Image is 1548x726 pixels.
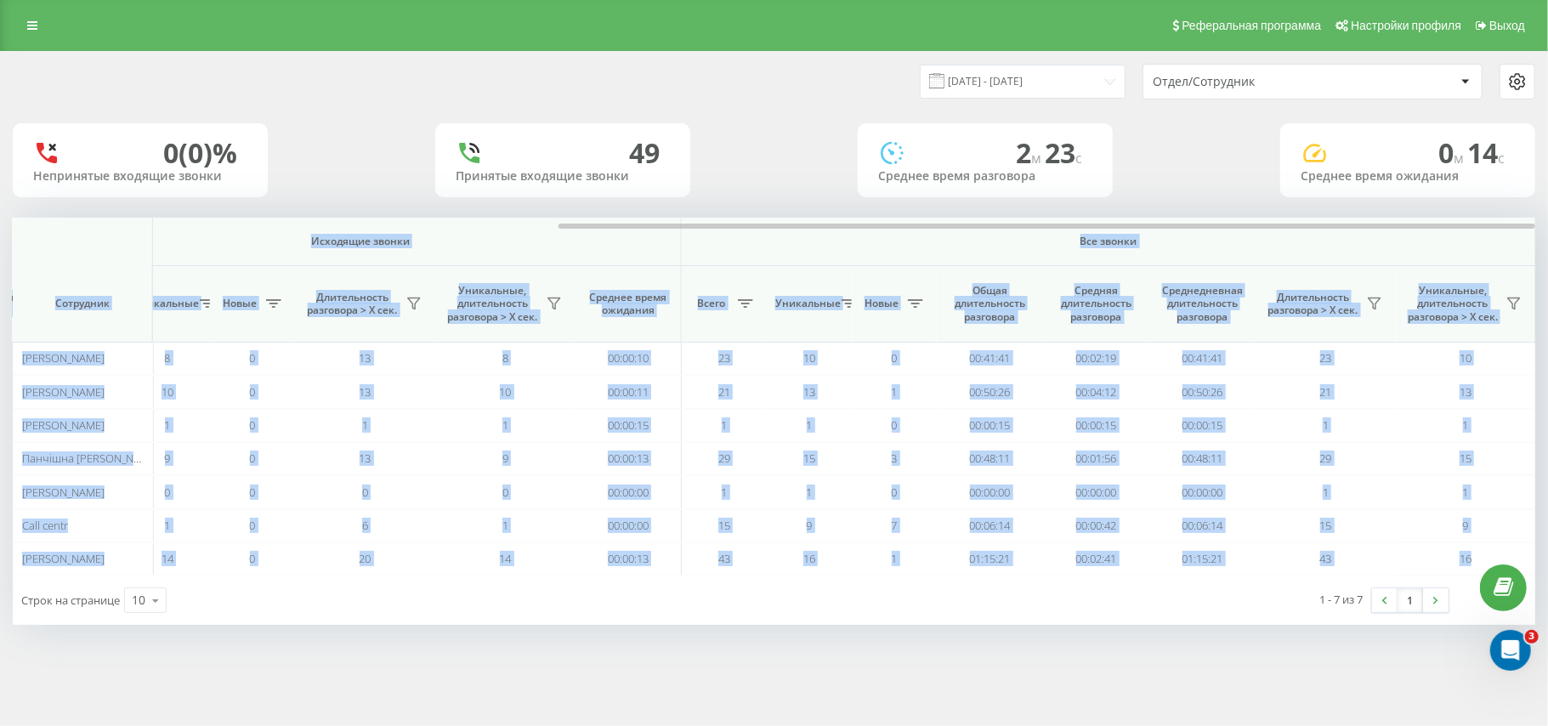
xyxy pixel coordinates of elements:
[362,417,368,433] span: 1
[892,350,898,366] span: 0
[1149,375,1256,408] td: 00:50:26
[165,518,171,533] span: 1
[1463,417,1469,433] span: 1
[1056,284,1137,324] span: Средняя длительность разговора
[165,417,171,433] span: 1
[22,485,105,500] span: [PERSON_NAME]
[1351,19,1461,32] span: Настройки профиля
[502,417,508,433] span: 1
[1489,19,1525,32] span: Выход
[162,551,173,566] span: 14
[1490,630,1531,671] iframe: Intercom live chat
[360,350,371,366] span: 13
[1498,149,1505,167] span: c
[250,350,256,366] span: 0
[722,485,728,500] span: 1
[502,350,508,366] span: 8
[502,451,508,466] span: 9
[362,518,368,533] span: 6
[1043,342,1149,375] td: 00:02:19
[722,417,728,433] span: 1
[576,442,682,475] td: 00:00:13
[1320,350,1332,366] span: 23
[165,451,171,466] span: 9
[807,417,813,433] span: 1
[1043,442,1149,475] td: 00:01:56
[937,442,1043,475] td: 00:48:11
[1016,134,1045,171] span: 2
[807,485,813,500] span: 1
[1043,409,1149,442] td: 00:00:15
[718,518,730,533] span: 15
[588,291,668,317] span: Среднее время ожидания
[1153,75,1356,89] div: Отдел/Сотрудник
[892,417,898,433] span: 0
[1320,551,1332,566] span: 43
[1043,542,1149,576] td: 00:02:41
[892,451,898,466] span: 3
[22,551,105,566] span: [PERSON_NAME]
[1149,509,1256,542] td: 00:06:14
[500,384,512,400] span: 10
[80,235,642,248] span: Исходящие звонки
[21,593,120,608] span: Строк на странице
[33,169,247,184] div: Непринятые входящие звонки
[878,169,1092,184] div: Среднее время разговора
[1320,518,1332,533] span: 15
[1075,149,1082,167] span: c
[218,297,261,310] span: Новые
[22,451,159,466] span: Панчішна [PERSON_NAME]
[250,485,256,500] span: 0
[250,384,256,400] span: 0
[576,509,682,542] td: 00:00:00
[629,137,660,169] div: 49
[1460,350,1471,366] span: 10
[250,518,256,533] span: 0
[1043,475,1149,508] td: 00:00:00
[165,485,171,500] span: 0
[1045,134,1082,171] span: 23
[1264,291,1362,317] span: Длительность разговора > Х сек.
[1467,134,1505,171] span: 14
[1320,384,1332,400] span: 21
[732,235,1485,248] span: Все звонки
[892,551,898,566] span: 1
[803,384,815,400] span: 13
[1182,19,1321,32] span: Реферальная программа
[27,297,138,310] span: Сотрудник
[1460,451,1471,466] span: 15
[576,542,682,576] td: 00:00:13
[303,291,401,317] span: Длительность разговора > Х сек.
[1323,417,1329,433] span: 1
[937,375,1043,408] td: 00:50:26
[502,518,508,533] span: 1
[1454,149,1467,167] span: м
[1149,442,1256,475] td: 00:48:11
[1463,485,1469,500] span: 1
[937,475,1043,508] td: 00:00:00
[803,551,815,566] span: 16
[937,342,1043,375] td: 00:41:41
[360,551,371,566] span: 20
[1149,409,1256,442] td: 00:00:15
[1320,451,1332,466] span: 29
[860,297,903,310] span: Новые
[444,284,542,324] span: Уникальные, длительность разговора > Х сек.
[1323,485,1329,500] span: 1
[576,475,682,508] td: 00:00:00
[250,551,256,566] span: 0
[1460,384,1471,400] span: 13
[718,551,730,566] span: 43
[362,485,368,500] span: 0
[22,384,105,400] span: [PERSON_NAME]
[22,350,105,366] span: [PERSON_NAME]
[1525,630,1539,644] span: 3
[1438,134,1467,171] span: 0
[576,375,682,408] td: 00:00:11
[718,451,730,466] span: 29
[937,509,1043,542] td: 00:06:14
[1460,551,1471,566] span: 16
[1398,588,1423,612] a: 1
[1043,509,1149,542] td: 00:00:42
[576,409,682,442] td: 00:00:15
